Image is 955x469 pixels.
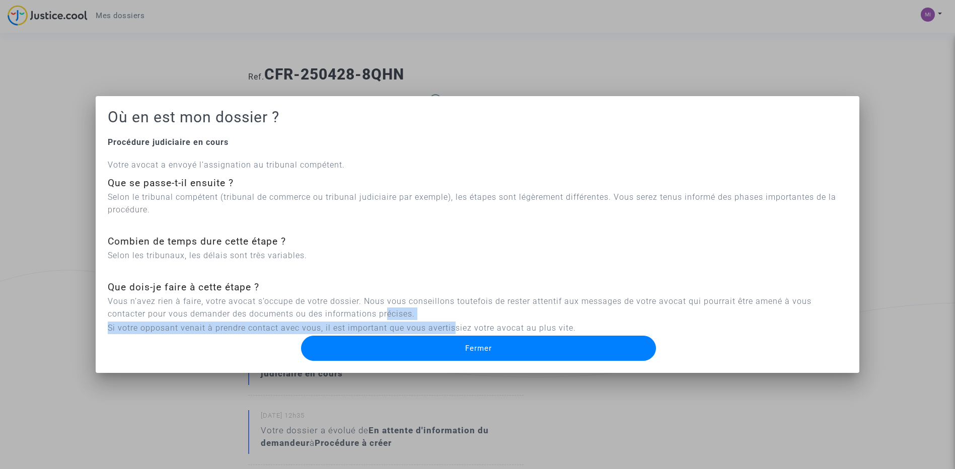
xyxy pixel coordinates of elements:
div: Que se passe-t-il ensuite ? [108,176,848,191]
p: Vous n’avez rien à faire, votre avocat s’occupe de votre dossier. Nous vous conseillons toutefois... [108,295,848,320]
p: Votre avocat a envoyé l’assignation au tribunal compétent. [108,159,848,171]
div: Procédure judiciaire en cours [108,136,848,148]
div: Combien de temps dure cette étape ? [108,234,848,249]
p: Si votre opposant venait à prendre contact avec vous, il est important que vous avertissiez votre... [108,322,848,334]
span: Fermer [465,344,492,353]
button: Fermer [301,336,656,361]
div: Que dois-je faire à cette étape ? [108,280,848,295]
p: Selon les tribunaux, les délais sont très variables. [108,249,848,262]
p: Selon le tribunal compétent (tribunal de commerce ou tribunal judiciaire par exemple), les étapes... [108,191,848,216]
h1: Où en est mon dossier ? [108,108,848,126]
